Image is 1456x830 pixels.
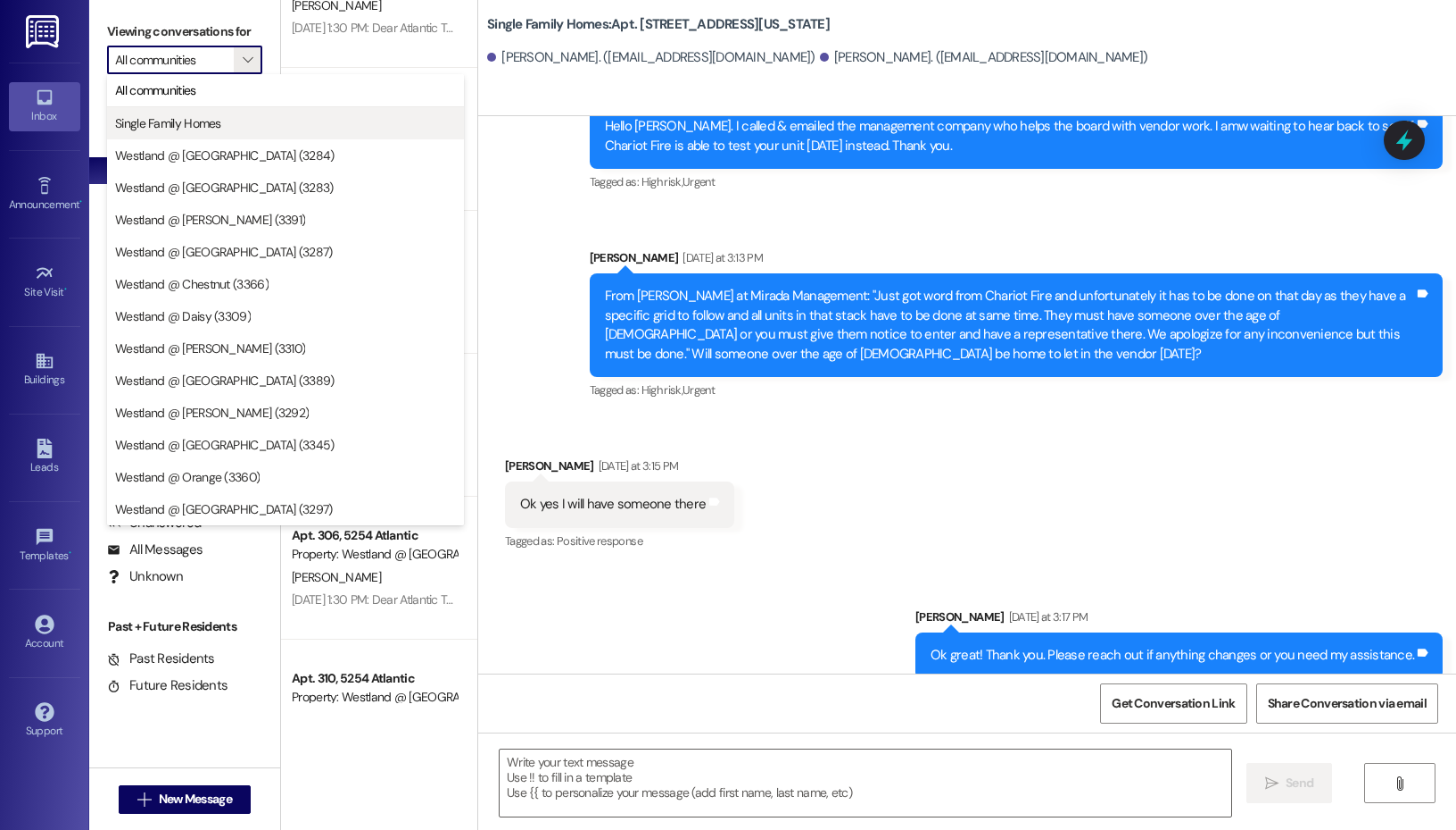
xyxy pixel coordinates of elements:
div: [PERSON_NAME]. ([EMAIL_ADDRESS][DOMAIN_NAME]) [820,48,1148,67]
div: Apt. 306, 5254 Atlantic [292,526,457,545]
a: Leads [9,433,80,482]
span: Urgent [682,174,715,189]
div: [DATE] at 3:17 PM [1005,608,1088,626]
span: Westland @ [GEOGRAPHIC_DATA] (3389) [115,372,335,390]
a: Inbox [9,82,80,130]
div: Tagged as: [590,377,1443,403]
span: Westland @ [GEOGRAPHIC_DATA] (3297) [115,500,333,518]
div: Apt. 310, 5254 Atlantic [292,669,457,688]
a: Support [9,697,80,745]
button: Share Conversation via email [1256,683,1438,724]
button: New Message [119,785,251,814]
div: Ok great! Thank you. Please reach out if anything changes or you need my assistance. [931,646,1414,665]
label: Viewing conversations for [107,18,262,46]
span: Westland @ [PERSON_NAME] (3310) [115,340,305,357]
span: Westland @ [GEOGRAPHIC_DATA] (3345) [115,436,335,454]
i:  [1265,776,1278,791]
span: Urgent [682,382,715,398]
div: All Messages [107,541,203,559]
span: All communities [115,81,196,99]
a: Buildings [9,346,80,394]
div: Tagged as: [505,528,734,554]
div: Future Residents [107,676,227,695]
span: Single Family Homes [115,114,221,132]
span: New Message [159,790,232,809]
div: [DATE] at 3:13 PM [678,248,763,267]
div: Residents [89,481,280,499]
span: Westland @ Daisy (3309) [115,307,251,325]
span: Westland @ Chestnut (3366) [115,275,269,293]
div: Ok yes I will have someone there [520,495,706,514]
div: Past Residents [107,650,215,668]
div: [PERSON_NAME] [505,457,734,482]
i:  [1393,776,1406,791]
span: Westland @ [PERSON_NAME] (3391) [115,211,305,229]
span: Westland @ [GEOGRAPHIC_DATA] (3283) [115,179,334,197]
i:  [243,53,252,67]
span: High risk , [641,174,683,189]
div: Property: Westland @ [GEOGRAPHIC_DATA] (3283) [292,688,457,707]
button: Get Conversation Link [1100,683,1246,724]
div: [DATE] at 3:15 PM [594,457,679,475]
div: [PERSON_NAME] [590,248,1443,273]
span: Westland @ [GEOGRAPHIC_DATA] (3287) [115,243,333,261]
div: From [PERSON_NAME] at Mirada Management: "Just got word from Chariot Fire and unfortunately it ha... [605,287,1414,364]
a: Templates • [9,522,80,570]
div: Tagged as: [590,169,1443,195]
div: Unknown [107,567,183,586]
a: Site Visit • [9,258,80,306]
img: ResiDesk Logo [26,15,62,48]
div: Prospects [89,345,280,364]
i:  [137,792,151,807]
div: Past + Future Residents [89,617,280,636]
span: • [69,547,71,559]
div: Hello [PERSON_NAME]. I called & emailed the management company who helps the board with vendor wo... [605,117,1414,155]
span: Share Conversation via email [1268,694,1427,713]
span: Get Conversation Link [1112,694,1235,713]
div: [PERSON_NAME] [915,608,1443,633]
span: High risk , [641,382,683,398]
span: Westland @ [GEOGRAPHIC_DATA] (3284) [115,147,335,164]
span: • [79,196,82,208]
span: [PERSON_NAME] [292,569,381,585]
div: Prospects + Residents [89,101,280,120]
button: Send [1246,763,1333,803]
span: Westland @ [PERSON_NAME] (3292) [115,404,309,422]
div: [PERSON_NAME]. ([EMAIL_ADDRESS][DOMAIN_NAME]) [487,48,815,67]
input: All communities [115,46,234,74]
a: Account [9,609,80,658]
div: Property: Westland @ [GEOGRAPHIC_DATA] (3283) [292,545,457,564]
span: • [64,283,67,296]
b: Single Family Homes: Apt. [STREET_ADDRESS][US_STATE] [487,15,830,34]
span: Send [1286,774,1313,792]
span: Westland @ Orange (3360) [115,468,260,486]
span: Positive response [557,533,642,549]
